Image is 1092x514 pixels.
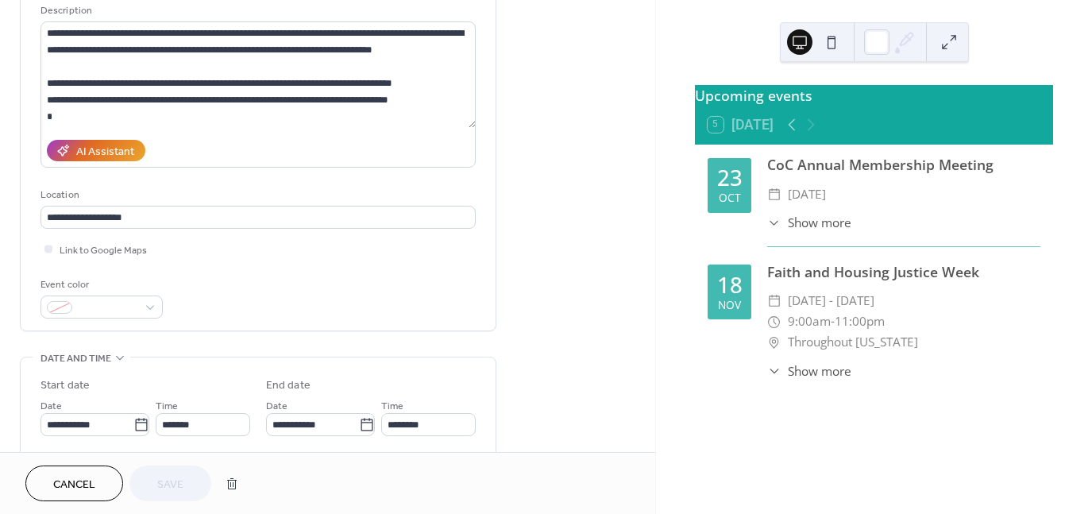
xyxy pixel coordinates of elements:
span: Date [266,398,287,415]
span: Cancel [53,477,95,493]
div: Start date [41,377,90,394]
div: Nov [718,300,741,311]
div: 23 [717,167,743,189]
div: 18 [717,274,743,296]
div: Faith and Housing Justice Week [767,261,1040,282]
div: Description [41,2,473,19]
div: ​ [767,184,781,205]
span: Link to Google Maps [60,242,147,259]
button: Cancel [25,466,123,501]
div: End date [266,377,311,394]
div: ​ [767,214,781,232]
div: Upcoming events [695,85,1053,106]
button: AI Assistant [47,140,145,161]
span: Date [41,398,62,415]
div: CoC Annual Membership Meeting [767,154,1040,175]
button: ​Show more [767,214,851,232]
div: Event color [41,276,160,293]
div: Location [41,187,473,203]
div: ​ [767,291,781,311]
span: 11:00pm [835,311,885,332]
span: [DATE] [788,184,826,205]
div: ​ [767,332,781,353]
span: Date and time [41,350,111,367]
button: ​Show more [767,362,851,381]
span: Time [156,398,178,415]
span: 9:00am [788,311,831,332]
div: Oct [719,192,741,203]
div: AI Assistant [76,144,134,160]
div: ​ [767,362,781,381]
span: - [831,311,835,332]
span: Throughout [US_STATE] [788,332,918,353]
div: ​ [767,311,781,332]
span: Show more [788,214,851,232]
span: Time [381,398,403,415]
span: Show more [788,362,851,381]
span: [DATE] - [DATE] [788,291,874,311]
